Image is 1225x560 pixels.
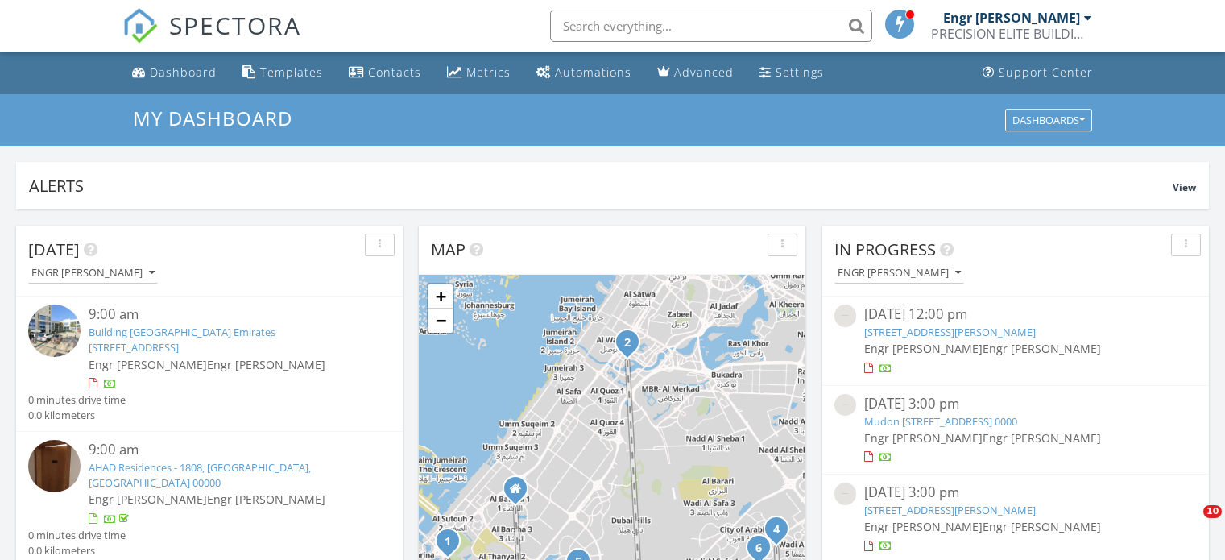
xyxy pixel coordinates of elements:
[89,325,275,355] a: Building [GEOGRAPHIC_DATA] Emirates [STREET_ADDRESS]
[651,58,740,88] a: Advanced
[550,10,872,42] input: Search everything...
[515,488,525,498] div: Office 539, Rasis Business Center, Al Barsha 1 Dubai, Dubai DU 00000
[28,440,81,492] img: 9538312%2Freports%2Feee79faa-b37e-4783-b347-b7be10619529%2Fcover_photos%2FM5AQsXUOAenNPFvd0vhP%2F...
[838,268,961,279] div: Engr [PERSON_NAME]
[864,503,1036,517] a: [STREET_ADDRESS][PERSON_NAME]
[169,8,301,42] span: SPECTORA
[1170,505,1209,544] iframe: Intercom live chat
[864,341,983,356] span: Engr [PERSON_NAME]
[441,58,517,88] a: Metrics
[627,342,637,351] div: AHAD Residences - 1808, Dubai, Dubai 00000
[342,58,428,88] a: Contacts
[28,239,80,260] span: [DATE]
[260,64,323,80] div: Templates
[126,58,223,88] a: Dashboard
[759,547,768,557] div: La Violeta 2 - Villanova - 230, Dubai, Dubai 00000
[983,519,1101,534] span: Engr [PERSON_NAME]
[1005,109,1092,131] button: Dashboards
[1173,180,1196,194] span: View
[776,529,786,538] div: Aldea Courtyard 10 7, Dubai, Dubai 00000
[207,492,325,507] span: Engr [PERSON_NAME]
[133,105,292,131] span: My Dashboard
[834,305,856,326] img: streetview
[122,8,158,44] img: The Best Home Inspection Software - Spectora
[834,305,1197,376] a: [DATE] 12:00 pm [STREET_ADDRESS][PERSON_NAME] Engr [PERSON_NAME]Engr [PERSON_NAME]
[28,263,158,284] button: Engr [PERSON_NAME]
[89,440,361,460] div: 9:00 am
[755,543,762,554] i: 6
[834,394,1197,466] a: [DATE] 3:00 pm Mudon [STREET_ADDRESS] 0000 Engr [PERSON_NAME]Engr [PERSON_NAME]
[448,541,457,550] div: Building A2 Vida Residences Emirates Hills Dubai 708, Dubai, Dubai 00000
[864,414,1017,429] a: Mudon [STREET_ADDRESS] 0000
[150,64,217,80] div: Dashboard
[89,460,311,490] a: AHAD Residences - 1808, [GEOGRAPHIC_DATA], [GEOGRAPHIC_DATA] 00000
[445,537,451,548] i: 1
[428,284,453,309] a: Zoom in
[773,525,780,536] i: 4
[89,305,361,325] div: 9:00 am
[864,483,1166,503] div: [DATE] 3:00 pm
[976,58,1099,88] a: Support Center
[530,58,638,88] a: Automations (Basic)
[466,64,511,80] div: Metrics
[28,408,126,423] div: 0.0 kilometers
[28,392,126,408] div: 0 minutes drive time
[864,519,983,534] span: Engr [PERSON_NAME]
[834,263,964,284] button: Engr [PERSON_NAME]
[864,430,983,446] span: Engr [PERSON_NAME]
[624,338,631,349] i: 2
[431,239,466,260] span: Map
[29,175,1173,197] div: Alerts
[999,64,1093,80] div: Support Center
[864,305,1166,325] div: [DATE] 12:00 pm
[368,64,421,80] div: Contacts
[236,58,329,88] a: Templates
[674,64,734,80] div: Advanced
[31,268,155,279] div: Engr [PERSON_NAME]
[555,64,631,80] div: Automations
[1203,505,1222,518] span: 10
[834,239,936,260] span: In Progress
[1012,114,1085,126] div: Dashboards
[864,394,1166,414] div: [DATE] 3:00 pm
[28,528,126,543] div: 0 minutes drive time
[776,64,824,80] div: Settings
[864,325,1036,339] a: [STREET_ADDRESS][PERSON_NAME]
[28,543,126,558] div: 0.0 kilometers
[28,305,81,357] img: streetview
[428,309,453,333] a: Zoom out
[89,492,207,507] span: Engr [PERSON_NAME]
[89,357,207,372] span: Engr [PERSON_NAME]
[28,305,391,423] a: 9:00 am Building [GEOGRAPHIC_DATA] Emirates [STREET_ADDRESS] Engr [PERSON_NAME]Engr [PERSON_NAME]...
[931,26,1092,42] div: PRECISION ELITE BUILDING INSPECTION SERVICES L.L.C
[834,394,856,416] img: streetview
[207,357,325,372] span: Engr [PERSON_NAME]
[834,483,856,504] img: streetview
[28,440,391,558] a: 9:00 am AHAD Residences - 1808, [GEOGRAPHIC_DATA], [GEOGRAPHIC_DATA] 00000 Engr [PERSON_NAME]Engr...
[943,10,1080,26] div: Engr [PERSON_NAME]
[834,483,1197,554] a: [DATE] 3:00 pm [STREET_ADDRESS][PERSON_NAME] Engr [PERSON_NAME]Engr [PERSON_NAME]
[753,58,830,88] a: Settings
[983,430,1101,446] span: Engr [PERSON_NAME]
[122,22,301,56] a: SPECTORA
[983,341,1101,356] span: Engr [PERSON_NAME]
